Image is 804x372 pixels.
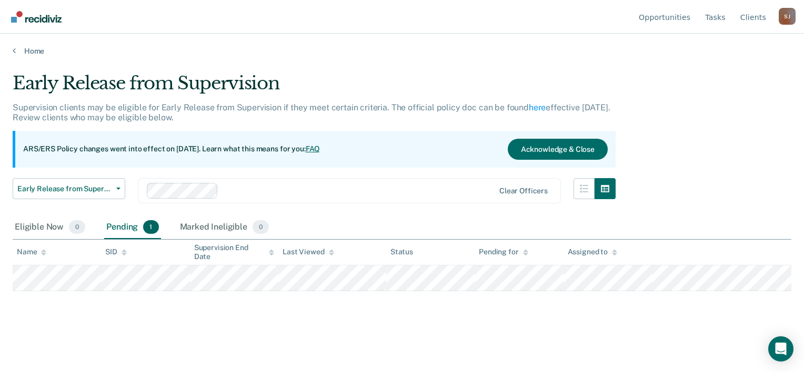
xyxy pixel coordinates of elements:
[508,139,608,160] button: Acknowledge & Close
[13,216,87,239] div: Eligible Now0
[253,220,269,234] span: 0
[779,8,796,25] button: Profile dropdown button
[13,102,610,122] p: Supervision clients may be eligible for Early Release from Supervision if they meet certain crite...
[529,102,546,112] a: here
[13,178,125,199] button: Early Release from Supervision
[69,220,85,234] span: 0
[23,144,320,154] p: ARS/ERS Policy changes went into effect on [DATE]. Learn what this means for you:
[194,243,274,261] div: Supervision End Date
[105,247,127,256] div: SID
[306,144,320,153] a: FAQ
[143,220,158,234] span: 1
[479,247,528,256] div: Pending for
[283,247,334,256] div: Last Viewed
[104,216,160,239] div: Pending1
[17,184,112,193] span: Early Release from Supervision
[11,11,62,23] img: Recidiviz
[13,73,616,102] div: Early Release from Supervision
[17,247,46,256] div: Name
[499,187,548,195] div: Clear officers
[768,336,793,361] div: Open Intercom Messenger
[13,46,791,56] a: Home
[779,8,796,25] div: S J
[178,216,272,239] div: Marked Ineligible0
[568,247,617,256] div: Assigned to
[390,247,413,256] div: Status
